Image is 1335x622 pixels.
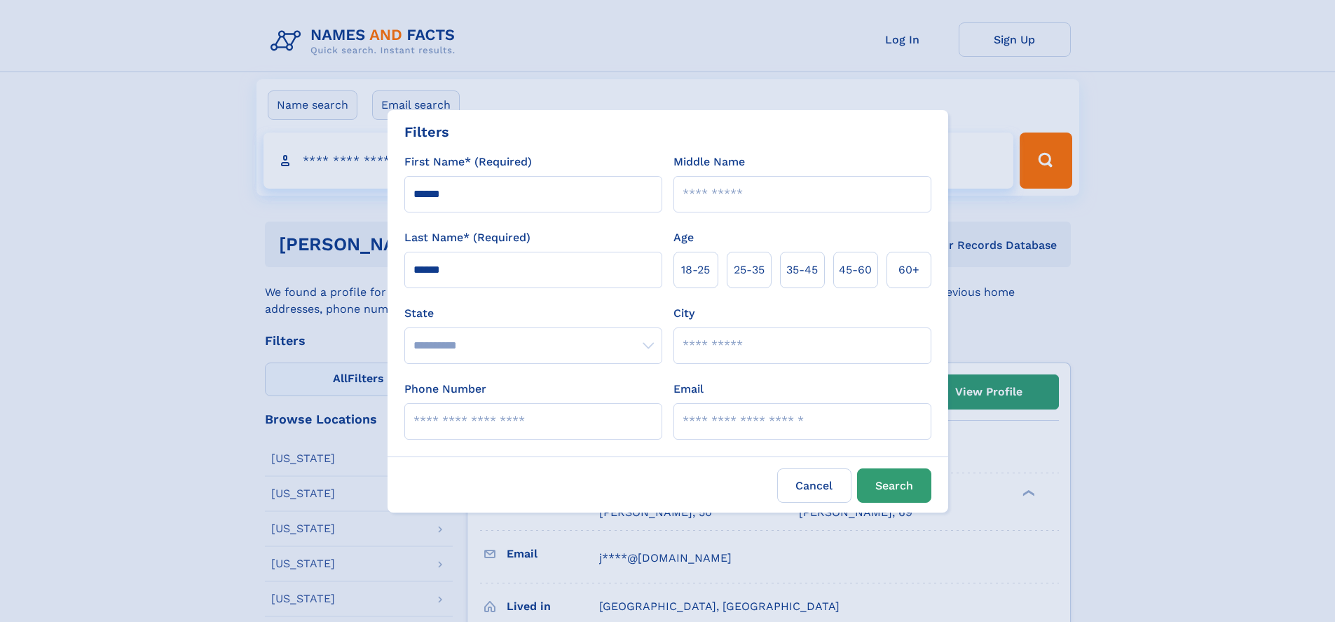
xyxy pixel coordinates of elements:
[786,262,818,278] span: 35‑45
[673,154,745,170] label: Middle Name
[404,229,530,246] label: Last Name* (Required)
[404,305,662,322] label: State
[857,468,931,503] button: Search
[898,262,919,278] span: 60+
[673,305,694,322] label: City
[681,262,710,278] span: 18‑25
[777,468,851,503] label: Cancel
[404,381,486,398] label: Phone Number
[404,121,449,142] div: Filters
[673,229,694,246] label: Age
[839,262,872,278] span: 45‑60
[673,381,704,398] label: Email
[404,154,532,170] label: First Name* (Required)
[734,262,765,278] span: 25‑35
